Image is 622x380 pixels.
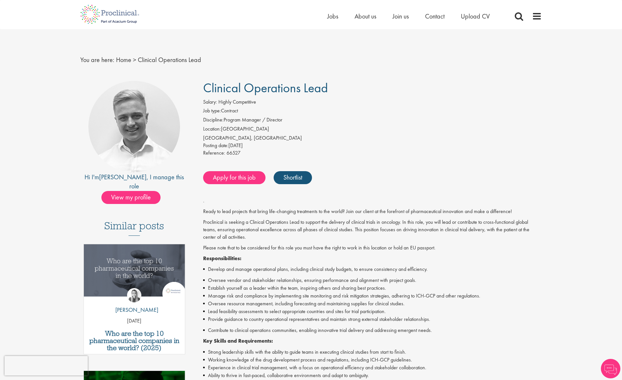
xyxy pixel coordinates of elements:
img: Chatbot [601,359,620,378]
label: Reference: [203,149,225,157]
li: Program Manager / Director [203,116,542,125]
a: [PERSON_NAME] [99,173,147,181]
a: Jobs [327,12,338,20]
iframe: reCAPTCHA [5,356,88,375]
li: Lead feasibility assessments to select appropriate countries and sites for trial participation. [203,308,542,315]
p: Proclinical is seeking a Clinical Operations Lead to support the delivery of clinical trials in o... [203,219,542,241]
img: imeage of recruiter Joshua Bye [88,81,180,172]
span: Highly Competitive [218,98,256,105]
span: View my profile [101,191,161,204]
a: About us [355,12,376,20]
label: Salary: [203,98,217,106]
a: Who are the top 10 pharmaceutical companies in the world? (2025) [87,330,182,351]
li: Ability to thrive in fast-paced, collaborative environments and adapt to ambiguity. [203,372,542,379]
li: Develop and manage operational plans, including clinical study budgets, to ensure consistency and... [203,265,542,273]
li: Oversee resource management, including forecasting and maintaining supplies for clinical studies. [203,300,542,308]
strong: Key Skills and Requirements: [203,337,273,344]
li: Strong leadership skills with the ability to guide teams in executing clinical studies from start... [203,348,542,356]
p: [PERSON_NAME] [110,306,158,314]
a: Shortlist [274,171,312,184]
li: Contract [203,107,542,116]
a: Join us [393,12,409,20]
a: breadcrumb link [116,56,131,64]
li: Manage risk and compliance by implementing site monitoring and risk mitigation strategies, adheri... [203,292,542,300]
div: [GEOGRAPHIC_DATA], [GEOGRAPHIC_DATA] [203,134,542,142]
p: . [203,197,542,205]
p: [DATE] [84,317,185,325]
span: > [133,56,136,64]
span: Clinical Operations Lead [138,56,201,64]
label: Discipline: [203,116,224,124]
strong: Responsibilities: [203,255,241,262]
li: Working knowledge of the drug development process and regulations, including ICH-GCP guidelines. [203,356,542,364]
a: Apply for this job [203,171,266,184]
h3: Similar posts [104,220,164,236]
li: [GEOGRAPHIC_DATA] [203,125,542,134]
a: Hannah Burke [PERSON_NAME] [110,288,158,317]
span: Posting date: [203,142,228,149]
div: [DATE] [203,142,542,149]
span: 66527 [227,149,240,156]
li: Contribute to clinical operations communities, enabling innovative trial delivery and addressing ... [203,326,542,334]
a: View my profile [101,192,167,201]
li: Provide guidance to country operational representatives and maintain strong external stakeholder ... [203,315,542,323]
a: Upload CV [461,12,490,20]
a: Contact [425,12,445,20]
li: Oversee vendor and stakeholder relationships, ensuring performance and alignment with project goals. [203,276,542,284]
li: Establish yourself as a leader within the team, inspiring others and sharing best practices. [203,284,542,292]
label: Location: [203,125,221,133]
label: Job type: [203,107,221,115]
li: Experience in clinical trial management, with a focus on operational efficiency and stakeholder c... [203,364,542,372]
p: Please note that to be considered for this role you must have the right to work in this location ... [203,244,542,252]
span: You are here: [80,56,114,64]
span: Clinical Operations Lead [203,80,328,96]
img: Top 10 pharmaceutical companies in the world 2025 [84,244,185,297]
div: Hi I'm , I manage this role [80,172,188,191]
a: Link to a post [84,244,185,302]
img: Hannah Burke [127,288,141,302]
p: Ready to lead projects that bring life-changing treatments to the world? Join our client at the f... [203,208,542,215]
